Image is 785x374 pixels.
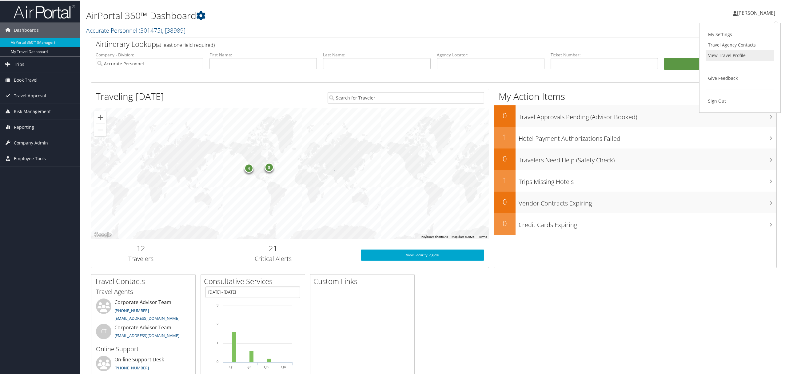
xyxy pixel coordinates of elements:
span: Reporting [14,119,34,134]
a: 1Hotel Payment Authorizations Failed [494,126,776,148]
h3: Credit Cards Expiring [519,217,776,229]
tspan: 2 [217,322,218,325]
a: [EMAIL_ADDRESS][DOMAIN_NAME] [114,332,179,338]
h2: 0 [494,217,516,228]
span: ( 301475 ) [139,26,162,34]
h2: 0 [494,196,516,206]
h3: Travelers Need Help (Safety Check) [519,152,776,164]
h3: Travel Approvals Pending (Advisor Booked) [519,109,776,121]
span: Travel Approval [14,87,46,103]
a: 0Travelers Need Help (Safety Check) [494,148,776,169]
h3: Trips Missing Hotels [519,174,776,185]
label: Agency Locator: [437,51,544,57]
button: Search [664,57,772,70]
h2: Airtinerary Lookup [96,38,715,49]
span: Map data ©2025 [452,234,475,238]
h1: Traveling [DATE] [96,89,164,102]
span: (at least one field required) [156,41,215,48]
div: 4 [244,163,253,172]
h2: Custom Links [313,275,414,286]
h3: Critical Alerts [195,254,352,262]
h2: 1 [494,174,516,185]
li: Corporate Advisor Team [93,323,194,343]
span: Company Admin [14,135,48,150]
h3: Online Support [96,344,191,353]
text: Q2 [247,364,251,368]
h2: Consultative Services [204,275,305,286]
tspan: 3 [217,303,218,307]
a: Terms (opens in new tab) [478,234,487,238]
h3: Travel Agents [96,287,191,295]
h2: 21 [195,242,352,253]
input: Search for Traveler [328,91,484,103]
div: CT [96,323,111,339]
a: 1Trips Missing Hotels [494,169,776,191]
h2: 0 [494,110,516,120]
h3: Hotel Payment Authorizations Failed [519,131,776,142]
a: Accurate Personnel [86,26,185,34]
h2: 1 [494,131,516,142]
h2: 12 [96,242,186,253]
img: Google [93,230,113,238]
text: Q4 [281,364,286,368]
a: My Settings [706,29,774,39]
h2: Travel Contacts [94,275,195,286]
h1: AirPortal 360™ Dashboard [86,9,550,22]
label: Company - Division: [96,51,203,57]
label: Ticket Number: [551,51,658,57]
a: Give Feedback [706,72,774,83]
span: Book Travel [14,72,38,87]
div: 8 [265,162,274,171]
a: Open this area in Google Maps (opens a new window) [93,230,113,238]
span: Risk Management [14,103,51,119]
span: Employee Tools [14,150,46,166]
a: [PERSON_NAME] [733,3,781,22]
h1: My Action Items [494,89,776,102]
a: [EMAIL_ADDRESS][DOMAIN_NAME] [114,315,179,320]
span: [PERSON_NAME] [737,9,775,16]
button: Keyboard shortcuts [421,234,448,238]
img: airportal-logo.png [14,4,75,18]
a: 0Travel Approvals Pending (Advisor Booked) [494,105,776,126]
text: Q1 [229,364,234,368]
a: [PHONE_NUMBER] [114,307,149,313]
span: , [ 38989 ] [162,26,185,34]
button: Zoom out [94,123,106,136]
h2: 0 [494,153,516,163]
text: Q3 [264,364,269,368]
a: 0Credit Cards Expiring [494,213,776,234]
button: Zoom in [94,111,106,123]
li: Corporate Advisor Team [93,298,194,323]
h3: Travelers [96,254,186,262]
tspan: 1 [217,340,218,344]
span: Trips [14,56,24,71]
a: [PHONE_NUMBER] [114,364,149,370]
span: Dashboards [14,22,39,37]
a: 0Vendor Contracts Expiring [494,191,776,213]
a: View Travel Profile [706,50,774,60]
tspan: 0 [217,359,218,363]
label: Last Name: [323,51,431,57]
label: First Name: [209,51,317,57]
h3: Vendor Contracts Expiring [519,195,776,207]
a: View SecurityLogic® [361,249,484,260]
a: Sign Out [706,95,774,106]
a: Travel Agency Contacts [706,39,774,50]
